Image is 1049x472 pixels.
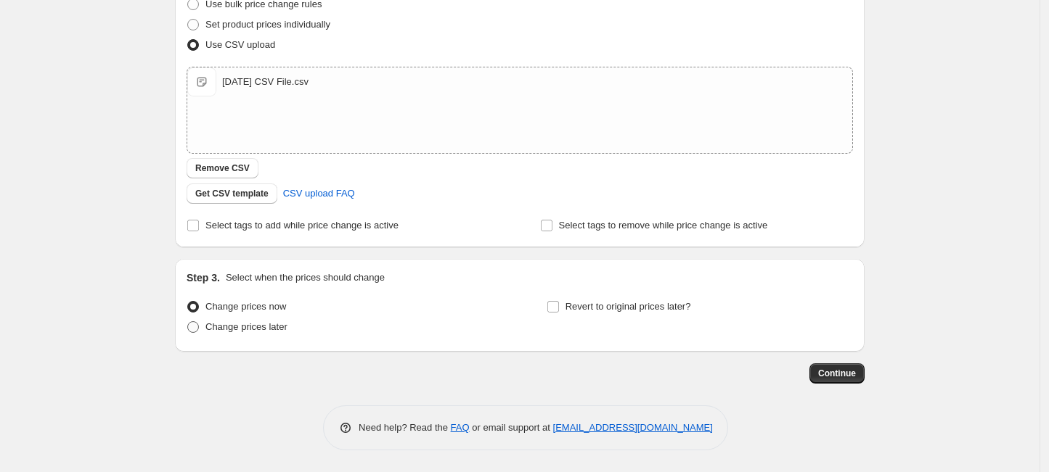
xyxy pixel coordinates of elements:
span: Change prices later [205,321,287,332]
span: or email support at [470,422,553,433]
span: Continue [818,368,856,379]
a: CSV upload FAQ [274,182,364,205]
h2: Step 3. [187,270,220,285]
a: [EMAIL_ADDRESS][DOMAIN_NAME] [553,422,713,433]
span: Set product prices individually [205,19,330,30]
span: Select tags to remove while price change is active [559,220,768,231]
p: Select when the prices should change [226,270,385,285]
span: CSV upload FAQ [283,186,355,201]
button: Continue [809,363,865,384]
button: Remove CSV [187,158,258,178]
a: FAQ [451,422,470,433]
span: Select tags to add while price change is active [205,220,399,231]
span: Use CSV upload [205,39,275,50]
span: Change prices now [205,301,286,312]
span: Revert to original prices later? [566,301,691,312]
span: Need help? Read the [359,422,451,433]
button: Get CSV template [187,183,277,204]
span: Remove CSV [195,162,250,174]
span: Get CSV template [195,188,269,199]
div: [DATE] CSV File.csv [222,75,309,89]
